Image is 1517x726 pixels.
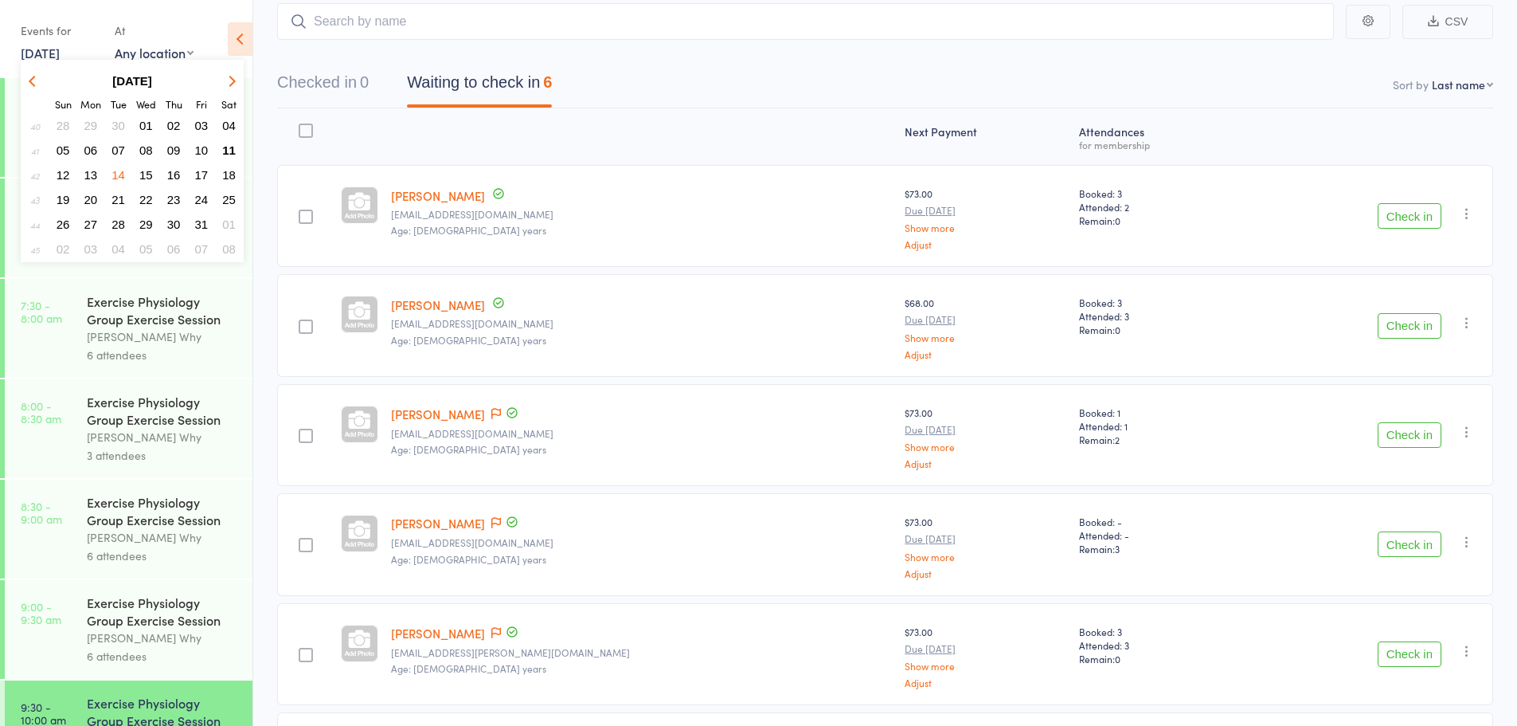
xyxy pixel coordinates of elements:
span: 04 [111,242,125,256]
a: 7:00 -7:30 amExercise Physiology Group Exercise Session[PERSON_NAME] Why6 attendees [5,179,252,277]
em: 44 [30,218,40,231]
span: 30 [111,119,125,132]
small: Due [DATE] [905,314,1066,325]
div: $68.00 [905,296,1066,359]
em: 41 [31,144,39,157]
a: Adjust [905,349,1066,359]
span: 08 [222,242,236,256]
div: for membership [1079,139,1237,150]
div: 0 [360,73,369,91]
div: $73.00 [905,406,1066,469]
time: 9:30 - 10:00 am [21,700,66,726]
small: gaibrown24@gmail.com [391,318,893,329]
a: [PERSON_NAME] [391,296,485,313]
button: 29 [79,115,104,136]
div: [PERSON_NAME] Why [87,629,239,647]
span: 0 [1115,214,1120,227]
span: Booked: 3 [1079,296,1237,309]
small: janmathers63@hotmail.com [391,537,893,548]
button: 06 [79,139,104,161]
small: Thursday [166,97,182,111]
small: Due [DATE] [905,533,1066,544]
button: 11 [217,139,241,161]
button: 03 [79,238,104,260]
small: Monday [80,97,101,111]
span: Booked: 3 [1079,186,1237,200]
button: 02 [51,238,76,260]
time: 8:00 - 8:30 am [21,399,61,425]
div: [PERSON_NAME] Why [87,328,239,346]
div: 3 attendees [87,446,239,465]
span: 29 [139,218,153,231]
div: 6 attendees [87,547,239,565]
span: 22 [139,193,153,206]
button: 23 [162,189,186,210]
small: Saturday [221,97,237,111]
button: 08 [217,238,241,260]
input: Search by name [277,3,1334,40]
span: 04 [222,119,236,132]
a: Adjust [905,568,1066,579]
span: 31 [195,218,209,231]
button: 16 [162,164,186,186]
button: 26 [51,214,76,235]
small: keithbarton@tpg.com.au [391,209,893,220]
button: 01 [217,214,241,235]
button: Waiting to check in6 [407,65,552,108]
a: [PERSON_NAME] [391,515,485,532]
button: 24 [190,189,214,210]
a: Adjust [905,677,1066,688]
button: 31 [190,214,214,235]
button: 27 [79,214,104,235]
span: 09 [167,143,181,157]
button: 20 [79,189,104,210]
button: 04 [217,115,241,136]
a: 8:00 -8:30 amExercise Physiology Group Exercise Session[PERSON_NAME] Why3 attendees [5,379,252,478]
span: Age: [DEMOGRAPHIC_DATA] years [391,333,546,347]
div: $73.00 [905,625,1066,688]
span: Remain: [1079,652,1237,665]
button: 25 [217,189,241,210]
time: 9:00 - 9:30 am [21,600,61,626]
button: Check in [1378,422,1441,448]
div: Exercise Physiology Group Exercise Session [87,292,239,328]
button: 17 [190,164,214,186]
a: [PERSON_NAME] [391,187,485,204]
div: Exercise Physiology Group Exercise Session [87,493,239,528]
small: Tuesday [111,97,127,111]
span: 05 [57,143,70,157]
button: 07 [106,139,131,161]
span: 11 [222,143,236,157]
small: Friday [196,97,207,111]
span: 14 [111,168,125,182]
button: 01 [134,115,158,136]
span: 24 [195,193,209,206]
div: $73.00 [905,515,1066,578]
small: Due [DATE] [905,643,1066,654]
span: 27 [84,218,98,231]
a: Adjust [905,239,1066,249]
button: 10 [190,139,214,161]
div: 6 [543,73,552,91]
strong: [DATE] [112,74,152,88]
em: 42 [30,169,40,182]
span: Remain: [1079,542,1237,555]
span: 03 [195,119,209,132]
button: 05 [51,139,76,161]
span: Remain: [1079,214,1237,227]
span: 06 [84,143,98,157]
span: 17 [195,168,209,182]
span: 05 [139,242,153,256]
span: 25 [222,193,236,206]
a: Show more [905,551,1066,562]
button: 03 [190,115,214,136]
button: 19 [51,189,76,210]
button: 04 [106,238,131,260]
span: 03 [84,242,98,256]
button: 15 [134,164,158,186]
span: Age: [DEMOGRAPHIC_DATA] years [391,442,546,456]
span: 21 [111,193,125,206]
div: Events for [21,18,99,44]
span: 01 [139,119,153,132]
span: 16 [167,168,181,182]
